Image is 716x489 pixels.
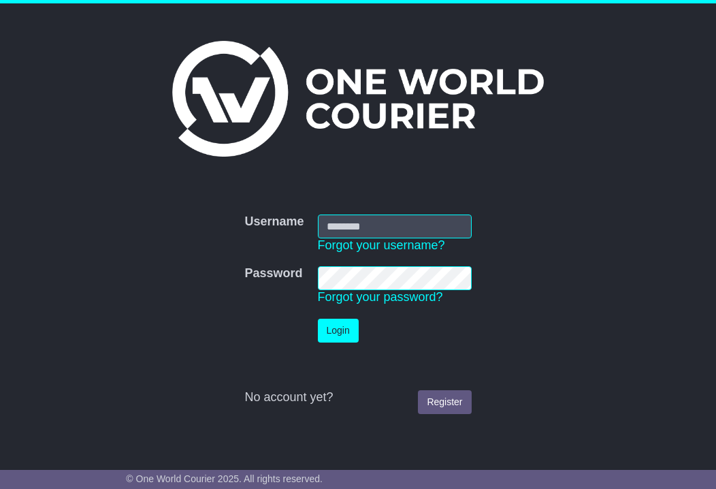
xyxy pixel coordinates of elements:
[244,390,471,405] div: No account yet?
[318,238,445,252] a: Forgot your username?
[172,41,544,157] img: One World
[318,319,359,343] button: Login
[244,266,302,281] label: Password
[126,473,323,484] span: © One World Courier 2025. All rights reserved.
[244,215,304,230] label: Username
[418,390,471,414] a: Register
[318,290,443,304] a: Forgot your password?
